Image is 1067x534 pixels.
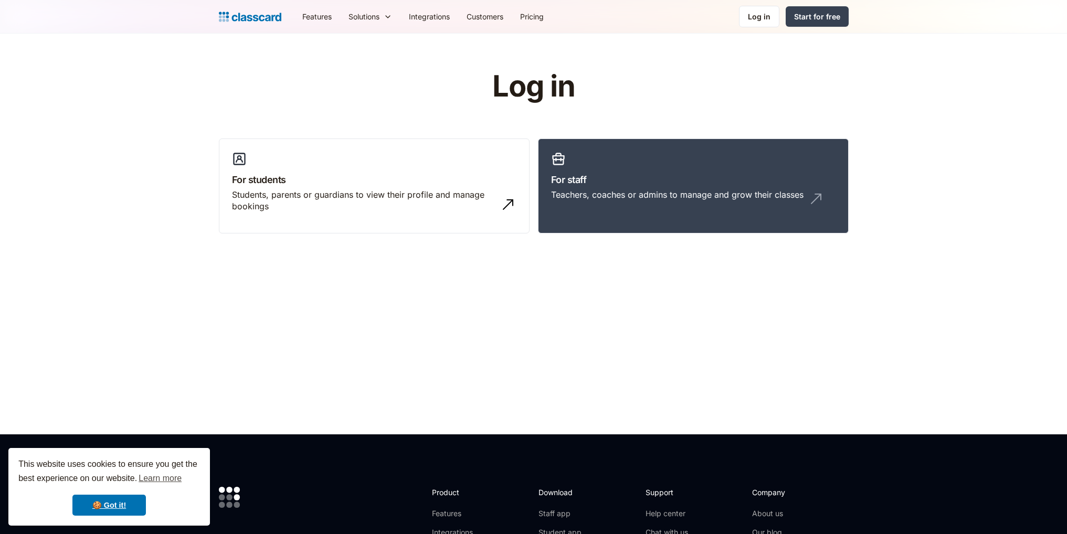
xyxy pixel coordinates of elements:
[646,508,688,519] a: Help center
[219,138,530,234] a: For studentsStudents, parents or guardians to view their profile and manage bookings
[432,508,488,519] a: Features
[18,458,200,486] span: This website uses cookies to ensure you get the best experience on our website.
[739,6,779,27] a: Log in
[752,508,822,519] a: About us
[294,5,340,28] a: Features
[551,173,836,187] h3: For staff
[748,11,770,22] div: Log in
[794,11,840,22] div: Start for free
[752,487,822,498] h2: Company
[646,487,688,498] h2: Support
[538,487,582,498] h2: Download
[538,508,582,519] a: Staff app
[219,9,281,24] a: home
[232,173,516,187] h3: For students
[8,448,210,526] div: cookieconsent
[538,138,849,234] a: For staffTeachers, coaches or admins to manage and grow their classes
[400,5,458,28] a: Integrations
[551,189,804,200] div: Teachers, coaches or admins to manage and grow their classes
[512,5,552,28] a: Pricing
[72,495,146,516] a: dismiss cookie message
[458,5,512,28] a: Customers
[348,11,379,22] div: Solutions
[786,6,849,27] a: Start for free
[432,487,488,498] h2: Product
[367,70,700,103] h1: Log in
[232,189,495,212] div: Students, parents or guardians to view their profile and manage bookings
[137,471,183,486] a: learn more about cookies
[340,5,400,28] div: Solutions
